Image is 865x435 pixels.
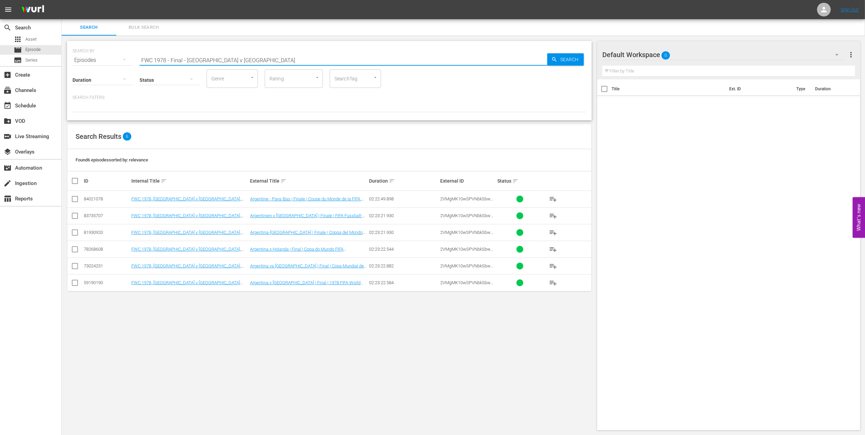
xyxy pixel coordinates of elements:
[120,24,167,31] span: Bulk Search
[369,196,438,201] div: 02:22:49.898
[250,196,364,207] a: Argentine - Pays-Bas | Finale | Coupe du Monde de la FIFA, [GEOGRAPHIC_DATA] 1978™ | Match complet
[811,79,852,98] th: Duration
[14,46,22,54] span: Episode
[369,263,438,268] div: 02:23:22.882
[131,196,244,207] a: FWC 1978, [GEOGRAPHIC_DATA] v [GEOGRAPHIC_DATA], Final - FMR (FR)
[84,178,129,184] div: ID
[440,280,493,290] span: 2VMgMK10wSPVNbkSbwKuOr_ENG
[73,51,133,70] div: Episodes
[3,24,12,32] span: Search
[440,263,493,274] span: 2VMgMK10wSPVNbkSbwKuOr_ES
[131,263,244,274] a: FWC 1978, [GEOGRAPHIC_DATA] v [GEOGRAPHIC_DATA], Final - FMR (ES)
[14,35,22,43] span: Asset
[123,132,131,141] span: 6
[280,178,287,184] span: sort
[3,179,12,187] span: Ingestion
[440,178,495,184] div: External ID
[73,95,586,101] p: Search Filters:
[497,177,543,185] div: Status
[84,230,129,235] div: 81930920
[369,177,438,185] div: Duration
[440,247,493,257] span: 2VMgMK10wSPVNbkSbwKuOr_POR
[549,212,557,220] span: playlist_add
[16,2,49,18] img: ans4CAIJ8jUAAAAAAAAAAAAAAAAAAAAAAAAgQb4GAAAAAAAAAAAAAAAAAAAAAAAAJMjXAAAAAAAAAAAAAAAAAAAAAAAAgAT5G...
[549,245,557,253] span: playlist_add
[3,132,12,141] span: Live Streaming
[369,247,438,252] div: 02:23:22.544
[131,177,248,185] div: Internal Title
[3,195,12,203] span: Reports
[792,79,811,98] th: Type
[440,196,493,207] span: 2VMgMK10wSPVNbkSbwKuOr_FR
[389,178,395,184] span: sort
[3,164,12,172] span: Automation
[314,74,320,81] button: Open
[369,280,438,285] div: 02:23:22.584
[372,74,379,81] button: Open
[25,57,38,64] span: Series
[76,157,148,162] span: Found 6 episodes sorted by: relevance
[853,197,865,238] button: Open Feedback Widget
[14,56,22,64] span: Series
[545,191,561,207] button: playlist_add
[131,247,244,257] a: FWC 1978, [GEOGRAPHIC_DATA] v [GEOGRAPHIC_DATA], Final - FMR (PT)
[3,71,12,79] span: Create
[250,280,363,290] a: Argentina v [GEOGRAPHIC_DATA] | Final | 1978 FIFA World Cup [GEOGRAPHIC_DATA]™ | Full Match Replay
[3,148,12,156] span: Overlays
[131,280,243,290] a: FWC 1978, [GEOGRAPHIC_DATA] v [GEOGRAPHIC_DATA] (EN)
[161,178,167,184] span: sort
[440,230,493,240] span: 2VMgMK10wSPVNbkSbwKuOr_ITA
[25,36,37,43] span: Asset
[250,177,367,185] div: External Title
[3,86,12,94] span: Channels
[84,247,129,252] div: 78268608
[76,132,121,141] span: Search Results
[545,241,561,258] button: playlist_add
[249,74,255,81] button: Open
[4,5,12,14] span: menu
[131,230,244,240] a: FWC 1978, [GEOGRAPHIC_DATA] v [GEOGRAPHIC_DATA], Final - FMR (IT)
[661,48,670,63] span: 0
[549,262,557,270] span: playlist_add
[84,280,129,285] div: 59190190
[545,258,561,274] button: playlist_add
[66,24,112,31] span: Search
[847,51,855,59] span: more_vert
[250,213,365,228] a: Argentinien v [GEOGRAPHIC_DATA] | Finale | FIFA Fussball-Weltmeisterschaft [GEOGRAPHIC_DATA] 1978...
[545,224,561,241] button: playlist_add
[847,47,855,63] button: more_vert
[131,213,244,223] a: FWC 1978, [GEOGRAPHIC_DATA] v [GEOGRAPHIC_DATA], Final - FMR (DE)
[612,79,725,98] th: Title
[512,178,519,184] span: sort
[369,213,438,218] div: 02:23:21.930
[25,46,41,53] span: Episode
[84,263,129,268] div: 73024231
[250,263,367,274] a: Argentina vs [GEOGRAPHIC_DATA] | Final | Copa Mundial de la FIFA Argentina 1978™ | Partido completo
[549,228,557,237] span: playlist_add
[841,7,859,12] a: Sign Out
[3,117,12,125] span: VOD
[369,230,438,235] div: 02:23:21.930
[558,53,584,66] span: Search
[84,213,129,218] div: 83735707
[3,102,12,110] span: Schedule
[545,275,561,291] button: playlist_add
[250,247,346,257] a: Argentina x Holanda | Final | Copa do Mundo FIFA [GEOGRAPHIC_DATA] 1978 | Jogo completo
[250,230,365,240] a: Argentina-[GEOGRAPHIC_DATA] | Finale | Coppa del Mondo FIFA Argentina 1978 | Match completo
[549,279,557,287] span: playlist_add
[545,208,561,224] button: playlist_add
[602,45,845,64] div: Default Workspace
[725,79,792,98] th: Ext. ID
[549,195,557,203] span: playlist_add
[440,213,493,223] span: 2VMgMK10wSPVNbkSbwKuOr_DE
[547,53,584,66] button: Search
[84,196,129,201] div: 84021078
